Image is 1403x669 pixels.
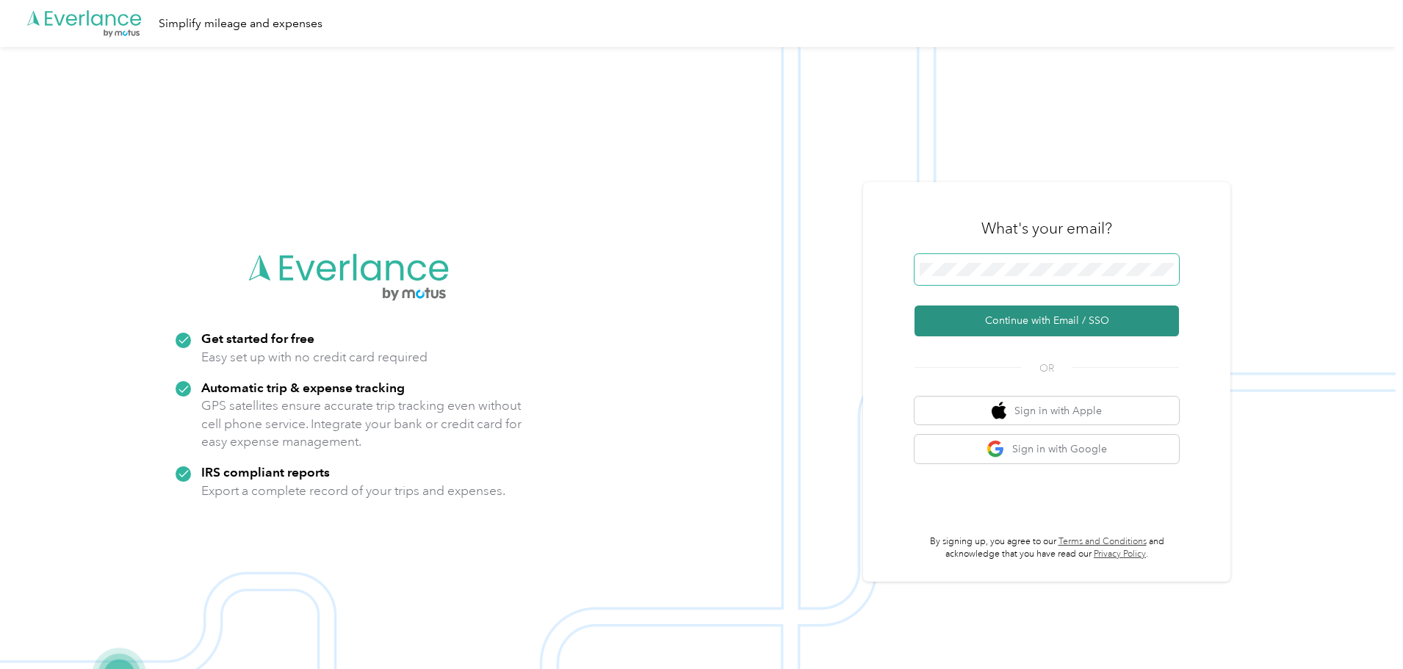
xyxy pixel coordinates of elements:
[201,330,314,346] strong: Get started for free
[201,482,505,500] p: Export a complete record of your trips and expenses.
[159,15,322,33] div: Simplify mileage and expenses
[915,305,1179,336] button: Continue with Email / SSO
[1021,361,1072,376] span: OR
[201,348,428,366] p: Easy set up with no credit card required
[981,218,1112,239] h3: What's your email?
[915,435,1179,463] button: google logoSign in with Google
[201,464,330,480] strong: IRS compliant reports
[1058,536,1147,547] a: Terms and Conditions
[915,397,1179,425] button: apple logoSign in with Apple
[201,380,405,395] strong: Automatic trip & expense tracking
[1094,549,1146,560] a: Privacy Policy
[987,440,1005,458] img: google logo
[992,402,1006,420] img: apple logo
[201,397,522,451] p: GPS satellites ensure accurate trip tracking even without cell phone service. Integrate your bank...
[915,535,1179,561] p: By signing up, you agree to our and acknowledge that you have read our .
